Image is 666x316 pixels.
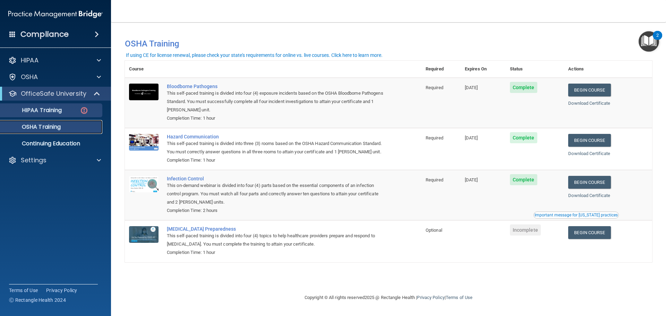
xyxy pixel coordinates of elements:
[568,226,610,239] a: Begin Course
[21,89,86,98] p: OfficeSafe University
[639,31,659,52] button: Open Resource Center, 2 new notifications
[426,85,443,90] span: Required
[167,114,387,122] div: Completion Time: 1 hour
[568,134,610,147] a: Begin Course
[167,89,387,114] div: This self-paced training is divided into four (4) exposure incidents based on the OSHA Bloodborne...
[5,140,99,147] p: Continuing Education
[510,82,537,93] span: Complete
[125,39,652,49] h4: OSHA Training
[21,73,38,81] p: OSHA
[167,181,387,206] div: This on-demand webinar is divided into four (4) parts based on the essential components of an inf...
[564,61,652,78] th: Actions
[8,89,101,98] a: OfficeSafe University
[465,135,478,140] span: [DATE]
[446,295,472,300] a: Terms of Use
[465,177,478,182] span: [DATE]
[46,287,77,294] a: Privacy Policy
[568,176,610,189] a: Begin Course
[8,73,101,81] a: OSHA
[568,101,610,106] a: Download Certificate
[8,56,101,65] a: HIPAA
[568,151,610,156] a: Download Certificate
[167,156,387,164] div: Completion Time: 1 hour
[262,287,515,309] div: Copyright © All rights reserved 2025 @ Rectangle Health | |
[167,232,387,248] div: This self-paced training is divided into four (4) topics to help healthcare providers prepare and...
[8,156,101,164] a: Settings
[535,213,618,217] div: Important message for [US_STATE] practices
[417,295,444,300] a: Privacy Policy
[167,248,387,257] div: Completion Time: 1 hour
[510,224,541,236] span: Incomplete
[510,132,537,143] span: Complete
[167,139,387,156] div: This self-paced training is divided into three (3) rooms based on the OSHA Hazard Communication S...
[421,61,461,78] th: Required
[126,53,383,58] div: If using CE for license renewal, please check your state's requirements for online vs. live cours...
[461,61,506,78] th: Expires On
[656,35,659,44] div: 2
[9,287,38,294] a: Terms of Use
[506,61,564,78] th: Status
[546,267,658,294] iframe: Drift Widget Chat Controller
[426,135,443,140] span: Required
[167,226,387,232] a: [MEDICAL_DATA] Preparedness
[426,228,442,233] span: Optional
[9,297,66,304] span: Ⓒ Rectangle Health 2024
[125,52,384,59] button: If using CE for license renewal, please check your state's requirements for online vs. live cours...
[5,107,62,114] p: HIPAA Training
[5,123,61,130] p: OSHA Training
[125,61,163,78] th: Course
[510,174,537,185] span: Complete
[8,7,103,21] img: PMB logo
[533,212,619,219] button: Read this if you are a dental practitioner in the state of CA
[20,29,69,39] h4: Compliance
[21,156,46,164] p: Settings
[568,84,610,96] a: Begin Course
[80,106,88,115] img: danger-circle.6113f641.png
[21,56,39,65] p: HIPAA
[426,177,443,182] span: Required
[167,84,387,89] a: Bloodborne Pathogens
[465,85,478,90] span: [DATE]
[167,176,387,181] a: Infection Control
[568,193,610,198] a: Download Certificate
[167,206,387,215] div: Completion Time: 2 hours
[167,134,387,139] a: Hazard Communication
